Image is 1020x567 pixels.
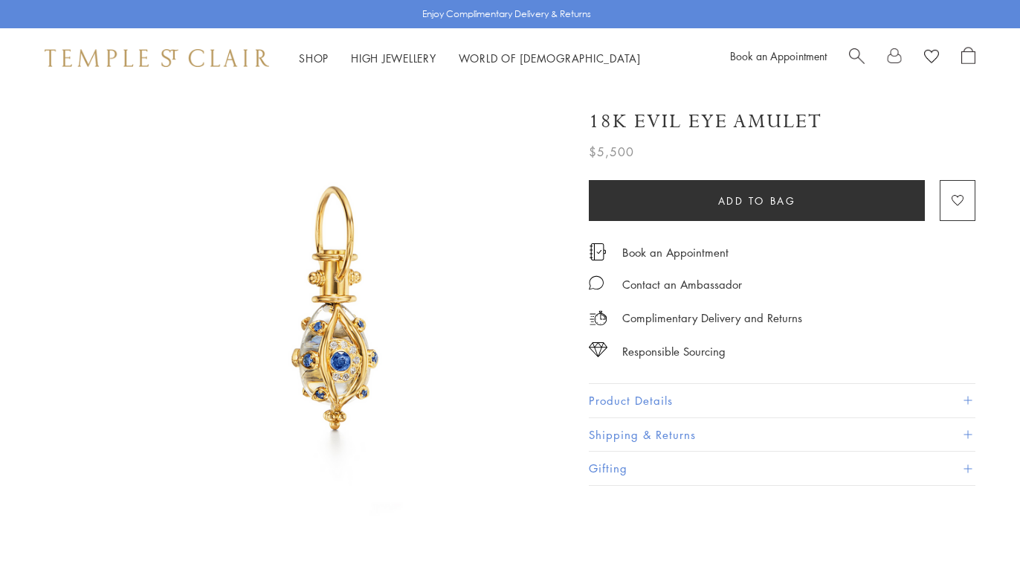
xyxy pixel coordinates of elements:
[589,180,925,221] button: Add to bag
[622,309,802,327] p: Complimentary Delivery and Returns
[589,243,607,260] img: icon_appointment.svg
[589,309,607,327] img: icon_delivery.svg
[589,342,607,357] img: icon_sourcing.svg
[589,142,634,161] span: $5,500
[718,193,796,209] span: Add to bag
[589,418,975,452] button: Shipping & Returns
[589,452,975,485] button: Gifting
[961,47,975,69] a: Open Shopping Bag
[589,109,822,135] h1: 18K Evil Eye Amulet
[299,49,641,68] nav: Main navigation
[97,88,567,558] img: 18K Evil Eye Amulet
[622,342,726,361] div: Responsible Sourcing
[849,47,865,69] a: Search
[589,275,604,290] img: MessageIcon-01_2.svg
[946,497,1005,552] iframe: Gorgias live chat messenger
[45,49,269,67] img: Temple St. Clair
[622,275,742,294] div: Contact an Ambassador
[622,244,729,260] a: Book an Appointment
[589,384,975,417] button: Product Details
[459,51,641,65] a: World of [DEMOGRAPHIC_DATA]World of [DEMOGRAPHIC_DATA]
[299,51,329,65] a: ShopShop
[730,48,827,63] a: Book an Appointment
[924,47,939,69] a: View Wishlist
[351,51,436,65] a: High JewelleryHigh Jewellery
[422,7,591,22] p: Enjoy Complimentary Delivery & Returns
